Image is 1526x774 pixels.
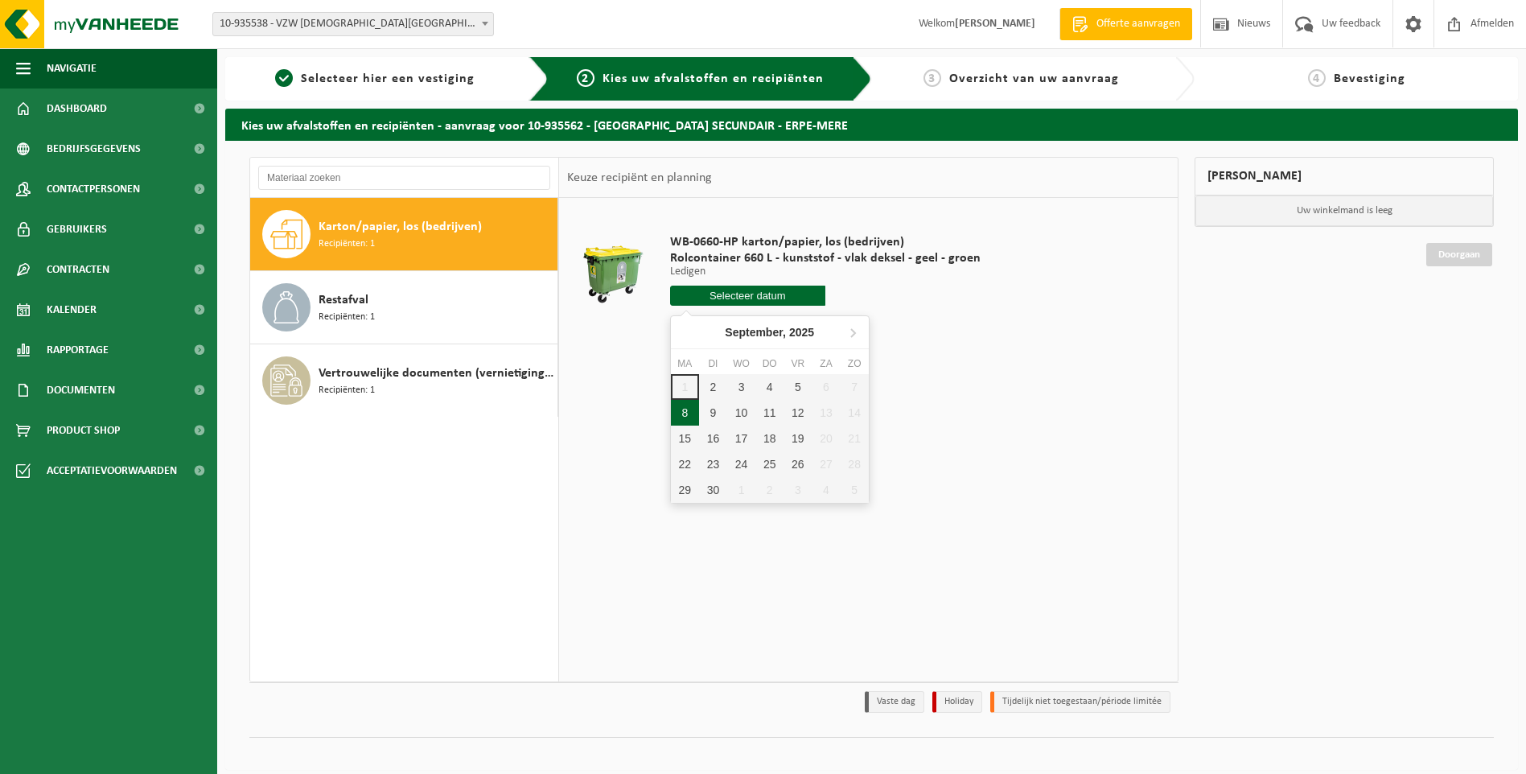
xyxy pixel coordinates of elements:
[755,400,784,426] div: 11
[784,356,812,372] div: vr
[955,18,1035,30] strong: [PERSON_NAME]
[1195,157,1494,196] div: [PERSON_NAME]
[699,451,727,477] div: 23
[841,356,869,372] div: zo
[727,451,755,477] div: 24
[755,356,784,372] div: do
[319,237,375,252] span: Recipiënten: 1
[718,319,821,345] div: September,
[727,426,755,451] div: 17
[1426,243,1492,266] a: Doorgaan
[755,451,784,477] div: 25
[1334,72,1405,85] span: Bevestiging
[671,426,699,451] div: 15
[784,400,812,426] div: 12
[671,356,699,372] div: ma
[1308,69,1326,87] span: 4
[47,330,109,370] span: Rapportage
[727,374,755,400] div: 3
[990,691,1170,713] li: Tijdelijk niet toegestaan/période limitée
[699,400,727,426] div: 9
[213,13,493,35] span: 10-935538 - VZW PRIESTER DAENS COLLEGE - AALST
[47,89,107,129] span: Dashboard
[47,209,107,249] span: Gebruikers
[727,477,755,503] div: 1
[1059,8,1192,40] a: Offerte aanvragen
[47,290,97,330] span: Kalender
[784,451,812,477] div: 26
[670,234,981,250] span: WB-0660-HP karton/papier, los (bedrijven)
[670,286,825,306] input: Selecteer datum
[784,426,812,451] div: 19
[258,166,550,190] input: Materiaal zoeken
[699,356,727,372] div: di
[47,410,120,451] span: Product Shop
[212,12,494,36] span: 10-935538 - VZW PRIESTER DAENS COLLEGE - AALST
[319,383,375,398] span: Recipiënten: 1
[812,356,840,372] div: za
[784,477,812,503] div: 3
[949,72,1119,85] span: Overzicht van uw aanvraag
[699,426,727,451] div: 16
[250,198,558,271] button: Karton/papier, los (bedrijven) Recipiënten: 1
[671,451,699,477] div: 22
[319,310,375,325] span: Recipiënten: 1
[923,69,941,87] span: 3
[577,69,594,87] span: 2
[784,374,812,400] div: 5
[47,451,177,491] span: Acceptatievoorwaarden
[865,691,924,713] li: Vaste dag
[789,327,814,338] i: 2025
[47,249,109,290] span: Contracten
[670,266,981,278] p: Ledigen
[319,217,482,237] span: Karton/papier, los (bedrijven)
[932,691,982,713] li: Holiday
[301,72,475,85] span: Selecteer hier een vestiging
[319,290,368,310] span: Restafval
[727,356,755,372] div: wo
[47,129,141,169] span: Bedrijfsgegevens
[1195,196,1493,226] p: Uw winkelmand is leeg
[1092,16,1184,32] span: Offerte aanvragen
[233,69,516,89] a: 1Selecteer hier een vestiging
[250,271,558,344] button: Restafval Recipiënten: 1
[47,370,115,410] span: Documenten
[603,72,824,85] span: Kies uw afvalstoffen en recipiënten
[755,426,784,451] div: 18
[670,250,981,266] span: Rolcontainer 660 L - kunststof - vlak deksel - geel - groen
[47,169,140,209] span: Contactpersonen
[671,477,699,503] div: 29
[755,477,784,503] div: 2
[699,477,727,503] div: 30
[319,364,553,383] span: Vertrouwelijke documenten (vernietiging - recyclage)
[275,69,293,87] span: 1
[671,400,699,426] div: 8
[559,158,720,198] div: Keuze recipiënt en planning
[727,400,755,426] div: 10
[699,374,727,400] div: 2
[250,344,558,417] button: Vertrouwelijke documenten (vernietiging - recyclage) Recipiënten: 1
[225,109,1518,140] h2: Kies uw afvalstoffen en recipiënten - aanvraag voor 10-935562 - [GEOGRAPHIC_DATA] SECUNDAIR - ERP...
[47,48,97,89] span: Navigatie
[755,374,784,400] div: 4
